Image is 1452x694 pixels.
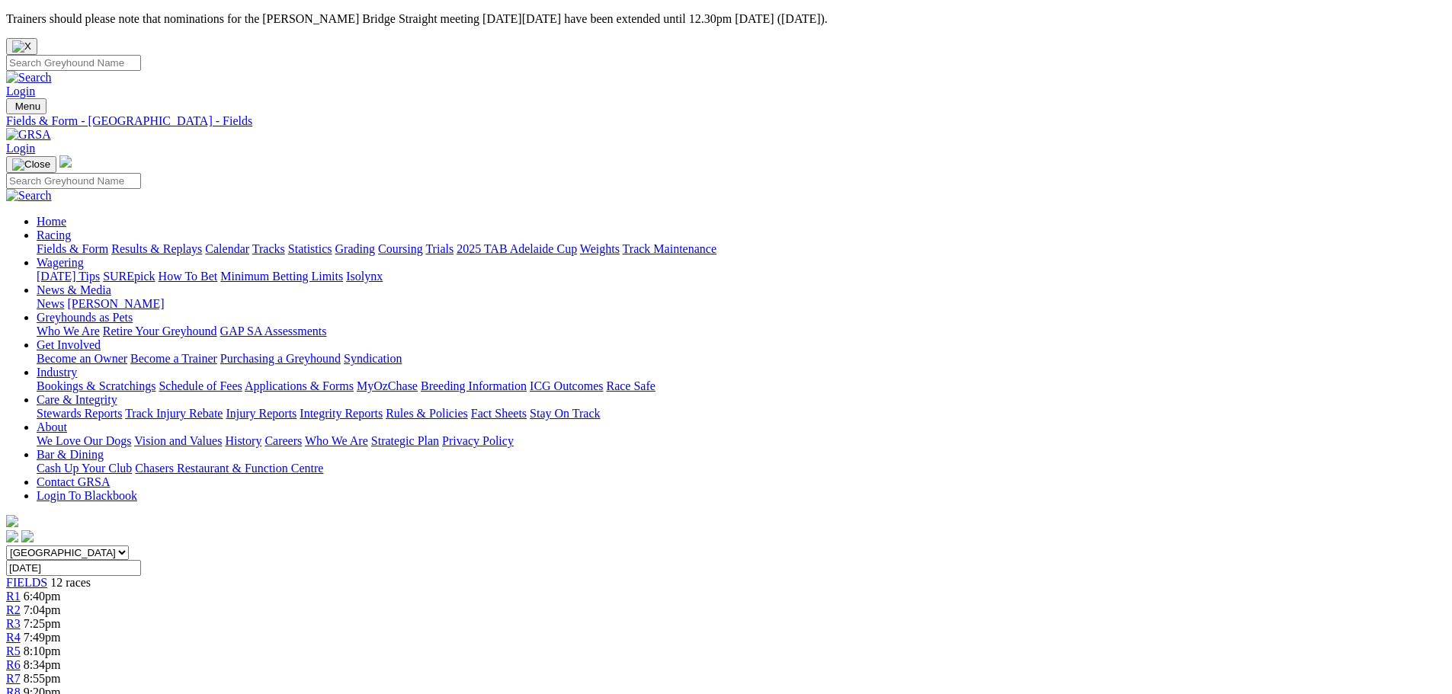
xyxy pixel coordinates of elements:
[220,325,327,337] a: GAP SA Assessments
[37,229,71,241] a: Racing
[6,576,47,589] a: FIELDS
[37,352,1446,366] div: Get Involved
[252,242,285,255] a: Tracks
[6,85,35,98] a: Login
[37,256,84,269] a: Wagering
[59,155,72,168] img: logo-grsa-white.png
[24,603,61,616] span: 7:04pm
[288,242,332,255] a: Statistics
[15,101,40,112] span: Menu
[6,631,21,644] a: R4
[425,242,454,255] a: Trials
[37,325,100,337] a: Who We Are
[37,407,1446,421] div: Care & Integrity
[37,462,132,475] a: Cash Up Your Club
[37,242,1446,256] div: Racing
[37,297,64,310] a: News
[24,672,61,685] span: 8:55pm
[6,603,21,616] a: R2
[6,71,52,85] img: Search
[6,590,21,603] a: R1
[37,489,137,502] a: Login To Blackbook
[6,12,1446,26] p: Trainers should please note that nominations for the [PERSON_NAME] Bridge Straight meeting [DATE]...
[300,407,383,420] a: Integrity Reports
[530,379,603,392] a: ICG Outcomes
[24,658,61,671] span: 8:34pm
[6,55,141,71] input: Search
[37,434,1446,448] div: About
[37,270,100,283] a: [DATE] Tips
[346,270,383,283] a: Isolynx
[6,644,21,657] a: R5
[6,128,51,142] img: GRSA
[580,242,620,255] a: Weights
[12,158,50,171] img: Close
[37,379,155,392] a: Bookings & Scratchings
[6,658,21,671] a: R6
[37,352,127,365] a: Become an Owner
[378,242,423,255] a: Coursing
[37,434,131,447] a: We Love Our Dogs
[386,407,468,420] a: Rules & Policies
[135,462,323,475] a: Chasers Restaurant & Function Centre
[421,379,527,392] a: Breeding Information
[6,114,1446,128] a: Fields & Form - [GEOGRAPHIC_DATA] - Fields
[357,379,418,392] a: MyOzChase
[6,142,35,155] a: Login
[6,530,18,542] img: facebook.svg
[442,434,514,447] a: Privacy Policy
[50,576,91,589] span: 12 races
[220,270,343,283] a: Minimum Betting Limits
[37,297,1446,311] div: News & Media
[37,448,104,461] a: Bar & Dining
[67,297,164,310] a: [PERSON_NAME]
[6,173,141,189] input: Search
[37,215,66,228] a: Home
[24,590,61,603] span: 6:40pm
[371,434,439,447] a: Strategic Plan
[103,325,217,337] a: Retire Your Greyhound
[130,352,217,365] a: Become a Trainer
[6,38,37,55] button: Close
[37,366,77,379] a: Industry
[220,352,341,365] a: Purchasing a Greyhound
[344,352,402,365] a: Syndication
[245,379,354,392] a: Applications & Forms
[6,515,18,527] img: logo-grsa-white.png
[37,311,133,324] a: Greyhounds as Pets
[606,379,655,392] a: Race Safe
[159,270,218,283] a: How To Bet
[6,189,52,203] img: Search
[37,475,110,488] a: Contact GRSA
[6,98,46,114] button: Toggle navigation
[530,407,600,420] a: Stay On Track
[12,40,31,53] img: X
[37,283,111,296] a: News & Media
[335,242,375,255] a: Grading
[305,434,368,447] a: Who We Are
[24,644,61,657] span: 8:10pm
[21,530,34,542] img: twitter.svg
[111,242,202,255] a: Results & Replays
[24,631,61,644] span: 7:49pm
[37,242,108,255] a: Fields & Form
[37,325,1446,338] div: Greyhounds as Pets
[6,560,141,576] input: Select date
[6,617,21,630] a: R3
[37,407,122,420] a: Stewards Reports
[37,379,1446,393] div: Industry
[159,379,242,392] a: Schedule of Fees
[103,270,155,283] a: SUREpick
[457,242,577,255] a: 2025 TAB Adelaide Cup
[125,407,223,420] a: Track Injury Rebate
[37,338,101,351] a: Get Involved
[6,672,21,685] span: R7
[24,617,61,630] span: 7:25pm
